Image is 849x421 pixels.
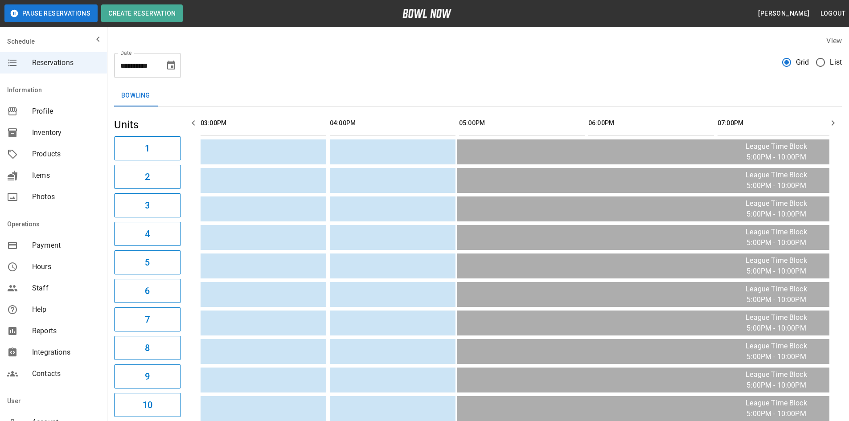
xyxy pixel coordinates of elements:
img: logo [402,9,451,18]
span: Help [32,304,100,315]
button: Pause Reservations [4,4,98,22]
button: [PERSON_NAME] [755,5,813,22]
span: Integrations [32,347,100,358]
button: Create Reservation [101,4,183,22]
span: Contacts [32,368,100,379]
h6: 9 [145,369,150,384]
h6: 6 [145,284,150,298]
h6: 10 [143,398,152,412]
button: 7 [114,307,181,331]
button: 6 [114,279,181,303]
span: Photos [32,192,100,202]
button: 5 [114,250,181,274]
h6: 8 [145,341,150,355]
h5: Units [114,118,181,132]
th: 05:00PM [459,110,585,136]
h6: 5 [145,255,150,270]
button: 2 [114,165,181,189]
span: Inventory [32,127,100,138]
button: 4 [114,222,181,246]
span: Profile [32,106,100,117]
button: 1 [114,136,181,160]
span: Reports [32,326,100,336]
th: 06:00PM [588,110,714,136]
span: Items [32,170,100,181]
h6: 1 [145,141,150,155]
button: Choose date, selected date is Oct 2, 2025 [162,57,180,74]
span: Grid [796,57,809,68]
h6: 4 [145,227,150,241]
h6: 7 [145,312,150,327]
span: Hours [32,262,100,272]
span: Staff [32,283,100,294]
button: 3 [114,193,181,217]
h6: 2 [145,170,150,184]
button: 10 [114,393,181,417]
span: Payment [32,240,100,251]
button: 9 [114,364,181,388]
th: 03:00PM [201,110,326,136]
div: inventory tabs [114,85,842,106]
button: 8 [114,336,181,360]
button: Logout [817,5,849,22]
span: Products [32,149,100,159]
label: View [826,37,842,45]
th: 04:00PM [330,110,455,136]
span: List [830,57,842,68]
button: Bowling [114,85,157,106]
span: Reservations [32,57,100,68]
h6: 3 [145,198,150,213]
